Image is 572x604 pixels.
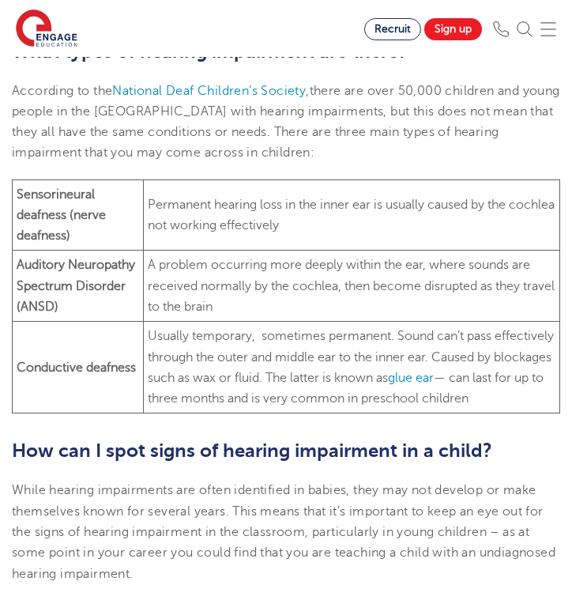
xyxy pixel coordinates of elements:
span: there are over 50,000 children and young people in the [GEOGRAPHIC_DATA] with hearing impairments... [12,84,560,140]
a: Sign up [424,18,482,40]
p: , [12,81,560,164]
b: Conductive deafness [17,361,136,375]
a: National Deaf Children’s Society [112,84,306,98]
span: What types of hearing impairment are there? [12,40,408,62]
span: A problem occurring more deeply within the ear, where sounds are received normally by the cochlea... [148,258,555,314]
a: glue ear [388,371,434,385]
b: Auditory Neuropathy Spectrum Disorder (ANSD) [17,258,135,314]
img: Search [517,21,532,37]
a: Recruit [364,18,421,40]
span: Permanent hearing loss in the inner ear is usually caused by the cochlea not working effectively [148,198,555,232]
span: Usually temporary, sometimes permanent. Sound can’t pass effectively through the outer and middle... [148,329,554,385]
span: How can I spot signs of hearing impairment in a child? [12,440,492,462]
img: Phone [493,21,509,37]
span: Recruit [374,23,411,35]
span: According to the [12,84,112,98]
b: Sensorineural deafness (nerve deafness) [17,187,106,243]
img: Mobile Menu [540,21,556,37]
img: Engage Education [16,9,77,49]
span: While hearing impairments are often identified in babies, they may not develop or make themselves... [12,483,555,580]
